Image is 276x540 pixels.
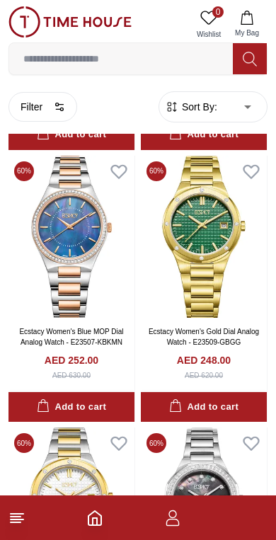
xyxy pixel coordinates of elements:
span: 60 % [146,161,166,180]
h4: AED 248.00 [177,352,231,367]
a: Ecstacy Women's Gold Dial Analog Watch - E23509-GBGG [149,327,259,345]
img: Ecstacy Women's Blue MOP Dial Analog Watch - E23507-KBKMN [8,155,134,317]
span: Sort By: [179,99,217,113]
a: Ecstacy Women's Blue MOP Dial Analog Watch - E23507-KBKMN [19,327,123,345]
img: ... [8,6,132,37]
div: Add to cart [37,126,106,142]
h4: AED 252.00 [45,352,98,367]
span: 60 % [146,432,166,452]
img: Ecstacy Women's Gold Dial Analog Watch - E23509-GBGG [141,155,267,317]
button: Add to cart [8,391,134,422]
button: Filter [8,91,77,121]
span: 60 % [14,161,34,180]
span: Wishlist [191,28,226,39]
button: Add to cart [141,391,267,422]
button: Add to cart [8,119,134,149]
button: Add to cart [141,119,267,149]
button: Sort By: [165,99,217,113]
span: 0 [212,6,224,17]
a: 0Wishlist [191,6,226,42]
div: Add to cart [169,126,238,142]
div: Add to cart [37,398,106,415]
span: My Bag [229,27,265,38]
div: AED 620.00 [185,369,223,380]
div: Add to cart [169,398,238,415]
button: My Bag [226,6,268,42]
div: AED 630.00 [52,369,91,380]
span: 60 % [14,432,34,452]
a: Home [86,509,103,526]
